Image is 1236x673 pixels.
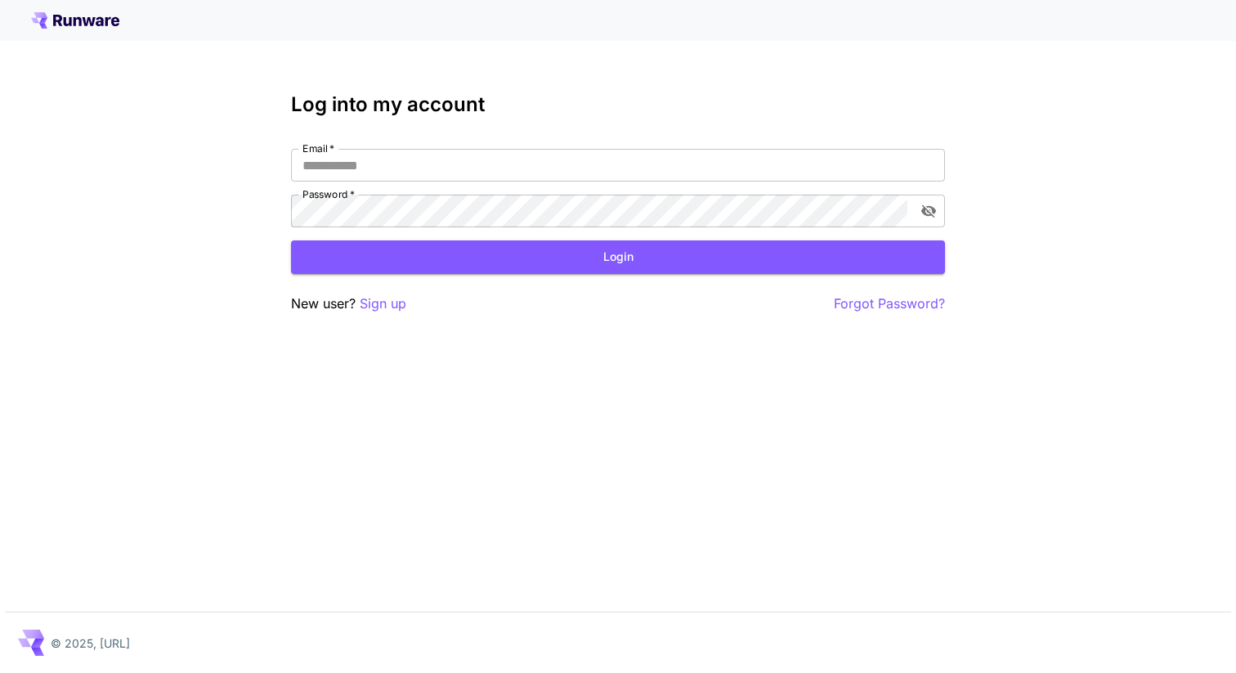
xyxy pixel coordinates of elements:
[291,294,406,314] p: New user?
[51,635,130,652] p: © 2025, [URL]
[302,187,355,201] label: Password
[291,93,945,116] h3: Log into my account
[914,196,943,226] button: toggle password visibility
[834,294,945,314] button: Forgot Password?
[302,141,334,155] label: Email
[360,294,406,314] button: Sign up
[291,240,945,274] button: Login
